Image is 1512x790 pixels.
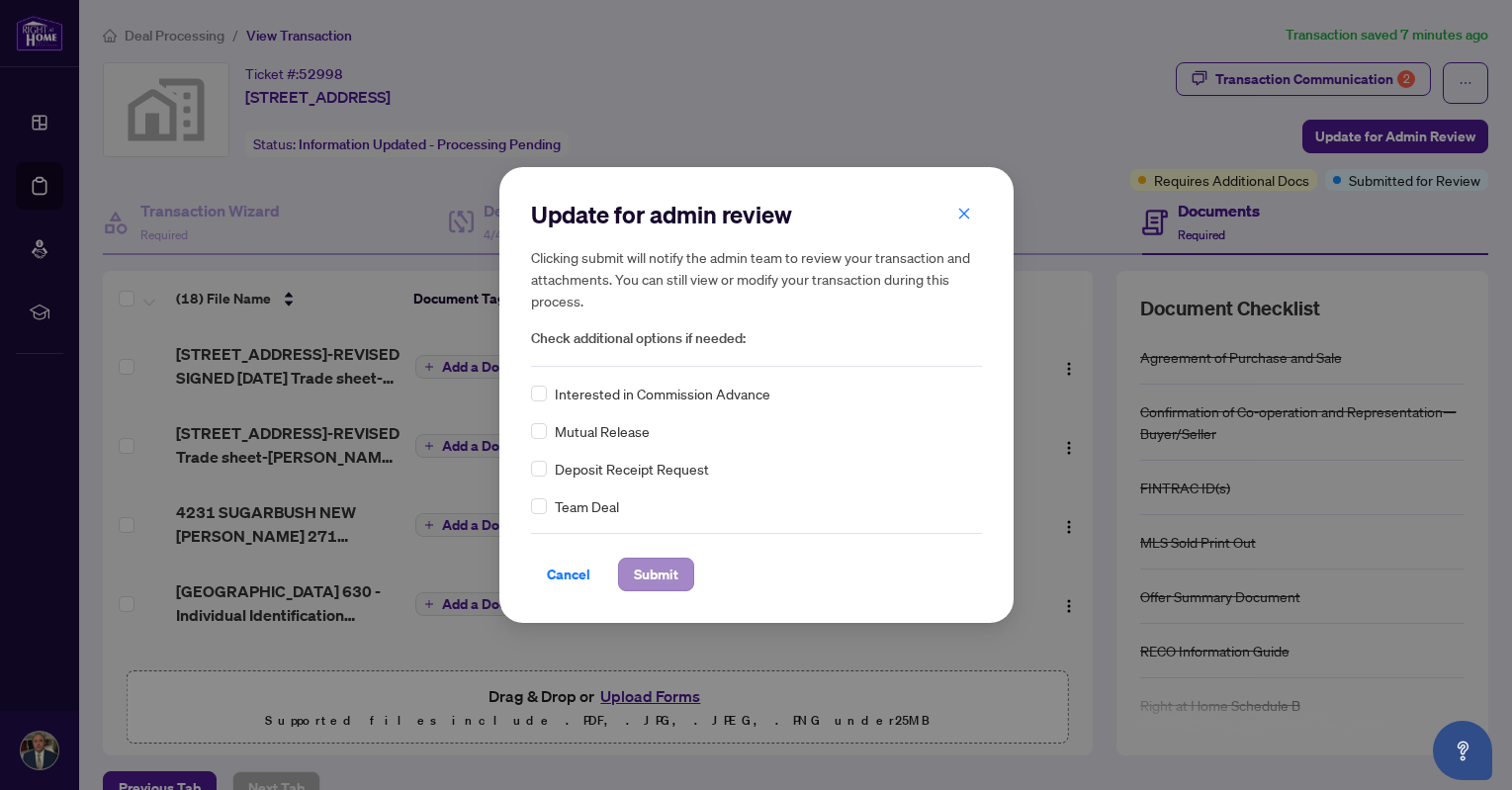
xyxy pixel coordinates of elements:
[634,559,678,590] span: Submit
[555,495,619,517] span: Team Deal
[531,246,982,311] h5: Clicking submit will notify the admin team to review your transaction and attachments. You can st...
[1433,721,1492,780] button: Open asap
[555,458,709,480] span: Deposit Receipt Request
[555,383,770,404] span: Interested in Commission Advance
[547,559,590,590] span: Cancel
[957,207,971,220] span: close
[555,420,650,442] span: Mutual Release
[531,199,982,230] h2: Update for admin review
[618,558,694,591] button: Submit
[531,558,606,591] button: Cancel
[531,327,982,350] span: Check additional options if needed:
